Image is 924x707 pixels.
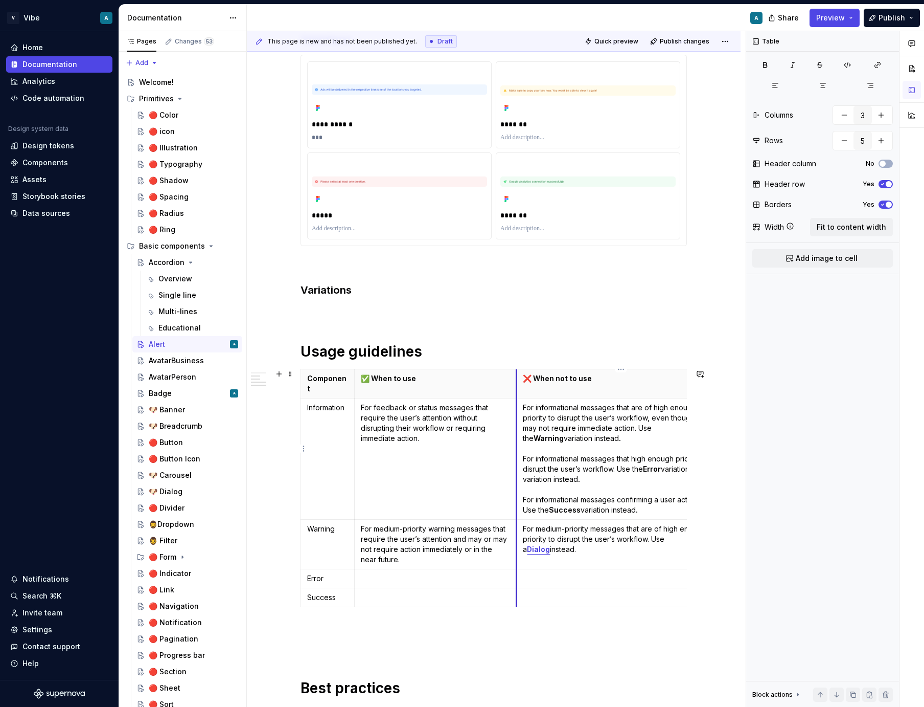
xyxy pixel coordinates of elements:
[132,533,242,549] a: 🧔‍♂️ Filter
[22,76,55,86] div: Analytics
[752,249,893,268] button: Add image to cell
[158,290,196,300] div: Single line
[22,608,62,618] div: Invite team
[127,37,156,46] div: Pages
[149,601,199,611] div: 🔴 Navigation
[132,680,242,696] a: 🔴 Sheet
[22,174,47,185] div: Assets
[582,34,643,49] button: Quick preview
[149,126,175,137] div: 🔴 icon
[132,352,242,369] a: AvatarBusiness
[132,631,242,647] a: 🔴 Pagination
[22,59,77,70] div: Documentation
[132,189,242,205] a: 🔴 Spacing
[149,225,175,235] div: 🔴 Ring
[132,565,242,582] a: 🔴 Indicator
[643,465,661,473] strong: Error
[866,160,874,168] label: No
[142,287,242,303] a: Single line
[7,12,19,24] div: V
[132,172,242,189] a: 🔴 Shadow
[149,503,184,513] div: 🔴 Divider
[149,356,204,366] div: AvatarBusiness
[123,91,242,107] div: Primitives
[307,592,348,603] p: Success
[22,208,70,218] div: Data sources
[149,159,202,169] div: 🔴 Typography
[158,306,197,317] div: Multi-lines
[132,123,242,140] a: 🔴 icon
[149,617,202,628] div: 🔴 Notification
[765,179,805,189] div: Header row
[123,74,242,91] a: Welcome!
[132,664,242,680] a: 🔴 Section
[619,434,621,443] strong: .
[810,218,893,236] button: Fit to content width
[437,37,453,46] span: Draft
[149,405,185,415] div: 🐶 Banner
[127,13,224,23] div: Documentation
[158,323,201,333] div: Educational
[527,545,550,554] a: Dialog
[6,56,112,73] a: Documentation
[149,650,205,660] div: 🔴 Progress bar
[132,549,242,565] div: 🔴 Form
[6,638,112,655] button: Contact support
[233,339,236,349] div: A
[22,574,69,584] div: Notifications
[301,342,687,361] h1: Usage guidelines
[763,9,805,27] button: Share
[307,524,348,534] p: Warning
[149,470,192,480] div: 🐶 Carousel
[22,191,85,202] div: Storybook stories
[132,107,242,123] a: 🔴 Color
[864,9,920,27] button: Publish
[132,402,242,418] a: 🐶 Banner
[24,13,40,23] div: Vibe
[8,125,68,133] div: Design system data
[301,679,687,697] h1: Best practices
[149,667,187,677] div: 🔴 Section
[6,588,112,604] button: Search ⌘K
[636,505,638,514] strong: .
[22,658,39,669] div: Help
[361,524,511,565] p: For medium-priority warning messages that require the user’s attention and may or may not require...
[132,434,242,451] a: 🔴 Button
[752,691,793,699] div: Block actions
[132,598,242,614] a: 🔴 Navigation
[863,180,874,188] label: Yes
[149,192,189,202] div: 🔴 Spacing
[307,573,348,584] p: Error
[149,421,202,431] div: 🐶 Breadcrumb
[149,552,176,562] div: 🔴 Form
[233,388,236,399] div: A
[132,222,242,238] a: 🔴 Ring
[132,582,242,598] a: 🔴 Link
[34,689,85,699] svg: Supernova Logo
[307,373,348,394] p: Component
[149,208,184,218] div: 🔴 Radius
[149,519,194,529] div: 🧔‍♂️Dropdown
[132,205,242,222] a: 🔴 Radius
[660,37,709,46] span: Publish changes
[796,253,858,263] span: Add image to cell
[149,388,172,399] div: Badge
[6,571,112,587] button: Notifications
[139,241,205,251] div: Basic components
[594,37,638,46] span: Quick preview
[523,403,714,515] p: For informational messages that are of high enough priority to disrupt the user’s workflow, even ...
[142,320,242,336] a: Educational
[132,500,242,516] a: 🔴 Divider
[22,625,52,635] div: Settings
[149,683,180,693] div: 🔴 Sheet
[301,283,687,297] h3: Variations
[22,141,74,151] div: Design tokens
[817,222,886,232] span: Fit to content width
[307,403,348,413] p: Information
[523,373,714,384] p: ❌ When not to use
[149,568,191,579] div: 🔴 Indicator
[754,14,758,22] div: A
[149,110,178,120] div: 🔴 Color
